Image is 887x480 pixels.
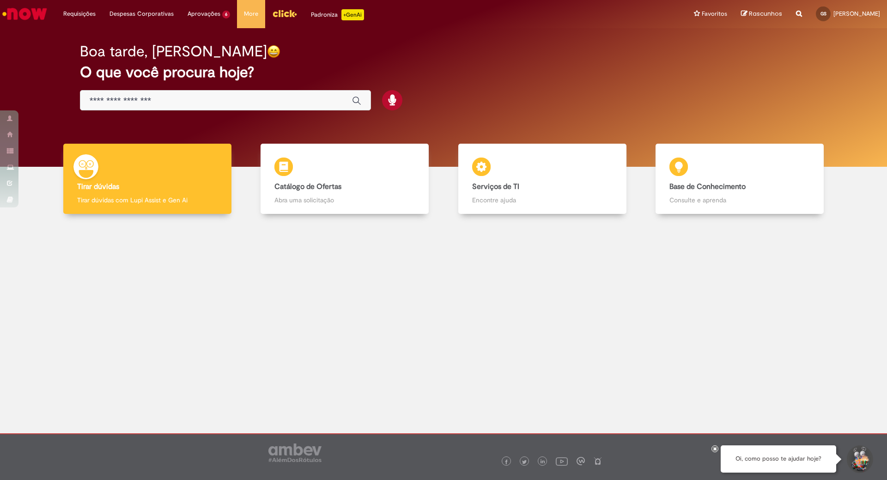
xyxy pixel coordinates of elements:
[274,195,415,205] p: Abra uma solicitação
[109,9,174,18] span: Despesas Corporativas
[80,43,267,60] h2: Boa tarde, [PERSON_NAME]
[749,9,782,18] span: Rascunhos
[244,9,258,18] span: More
[49,144,246,214] a: Tirar dúvidas Tirar dúvidas com Lupi Assist e Gen Ai
[472,195,613,205] p: Encontre ajuda
[274,182,341,191] b: Catálogo de Ofertas
[556,455,568,467] img: logo_footer_youtube.png
[641,144,839,214] a: Base de Conhecimento Consulte e aprenda
[541,459,545,465] img: logo_footer_linkedin.png
[272,6,297,20] img: click_logo_yellow_360x200.png
[77,195,218,205] p: Tirar dúvidas com Lupi Assist e Gen Ai
[1,5,49,23] img: ServiceNow
[522,460,527,464] img: logo_footer_twitter.png
[341,9,364,20] p: +GenAi
[311,9,364,20] div: Padroniza
[222,11,230,18] span: 6
[820,11,826,17] span: GS
[268,444,322,462] img: logo_footer_ambev_rotulo_gray.png
[472,182,519,191] b: Serviços de TI
[80,64,808,80] h2: O que você procura hoje?
[845,445,873,473] button: Iniciar Conversa de Suporte
[577,457,585,465] img: logo_footer_workplace.png
[833,10,880,18] span: [PERSON_NAME]
[702,9,727,18] span: Favoritos
[669,195,810,205] p: Consulte e aprenda
[721,445,836,473] div: Oi, como posso te ajudar hoje?
[741,10,782,18] a: Rascunhos
[77,182,119,191] b: Tirar dúvidas
[267,45,280,58] img: happy-face.png
[246,144,444,214] a: Catálogo de Ofertas Abra uma solicitação
[594,457,602,465] img: logo_footer_naosei.png
[504,460,509,464] img: logo_footer_facebook.png
[669,182,746,191] b: Base de Conhecimento
[63,9,96,18] span: Requisições
[443,144,641,214] a: Serviços de TI Encontre ajuda
[188,9,220,18] span: Aprovações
